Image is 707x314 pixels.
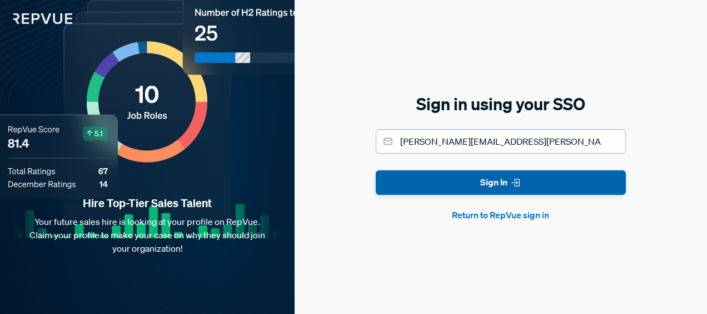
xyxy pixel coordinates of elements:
[376,170,626,195] button: Sign In
[376,129,626,154] input: Email address
[18,196,277,210] strong: Hire Top-Tier Sales Talent
[376,92,626,116] h5: Sign in using your SSO
[18,215,277,255] p: Your future sales hire is looking at your profile on RepVue. Claim your profile to make your case...
[376,208,626,222] button: Return to RepVue sign in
